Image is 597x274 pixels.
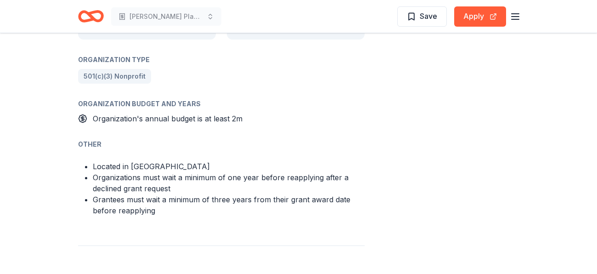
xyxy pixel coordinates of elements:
li: Organizations must wait a minimum of one year before reapplying after a declined grant request [93,172,365,194]
div: Other [78,139,365,150]
span: 501(c)(3) Nonprofit [84,71,146,82]
button: [PERSON_NAME] Playground Project [111,7,221,26]
button: Apply [454,6,506,27]
div: Organization Type [78,54,365,65]
button: Save [397,6,447,27]
a: 501(c)(3) Nonprofit [78,69,151,84]
span: [PERSON_NAME] Playground Project [130,11,203,22]
div: Organization Budget And Years [78,98,365,109]
span: Save [420,10,437,22]
span: Organization's annual budget is at least 2m [93,114,242,123]
li: Grantees must wait a minimum of three years from their grant award date before reapplying [93,194,365,216]
a: Home [78,6,104,27]
li: Located in [GEOGRAPHIC_DATA] [93,161,365,172]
